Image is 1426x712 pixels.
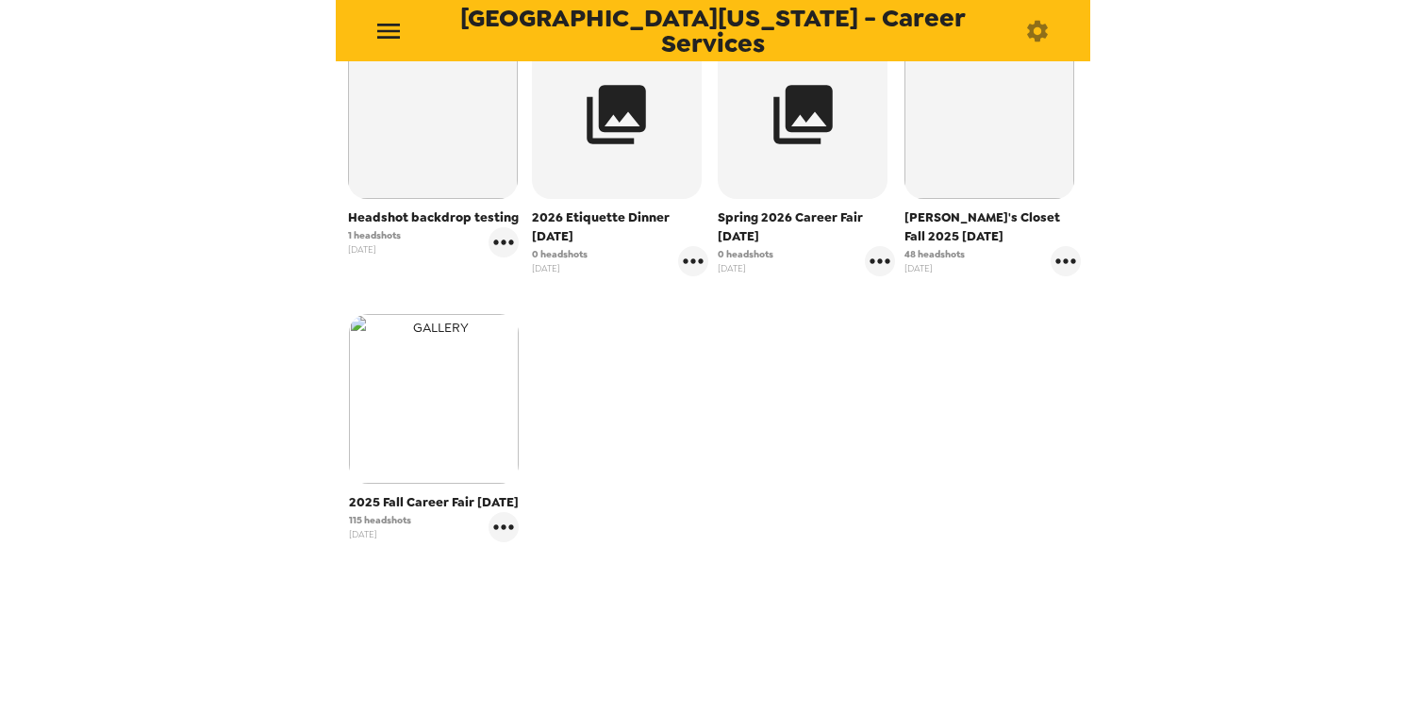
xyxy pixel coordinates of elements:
[348,228,401,242] span: 1 headshots
[348,208,519,227] span: Headshot backdrop testing
[532,247,588,261] span: 0 headshots
[419,6,1006,56] span: [GEOGRAPHIC_DATA][US_STATE] - Career Services
[348,29,518,199] img: gallery
[718,247,773,261] span: 0 headshots
[1051,246,1081,276] button: gallery menu
[904,208,1082,246] span: [PERSON_NAME]'s Closet Fall 2025 [DATE]
[904,247,965,261] span: 48 headshots
[348,242,401,257] span: [DATE]
[718,208,895,246] span: Spring 2026 Career Fair [DATE]
[349,513,411,527] span: 115 headshots
[349,493,519,512] span: 2025 Fall Career Fair [DATE]
[865,246,895,276] button: gallery menu
[532,208,709,246] span: 2026 Etiquette Dinner [DATE]
[904,29,1074,199] img: gallery
[489,512,519,542] button: gallery menu
[349,527,411,541] span: [DATE]
[904,261,965,275] span: [DATE]
[678,246,708,276] button: gallery menu
[532,261,588,275] span: [DATE]
[349,314,519,484] img: gallery
[489,227,519,257] button: gallery menu
[718,261,773,275] span: [DATE]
